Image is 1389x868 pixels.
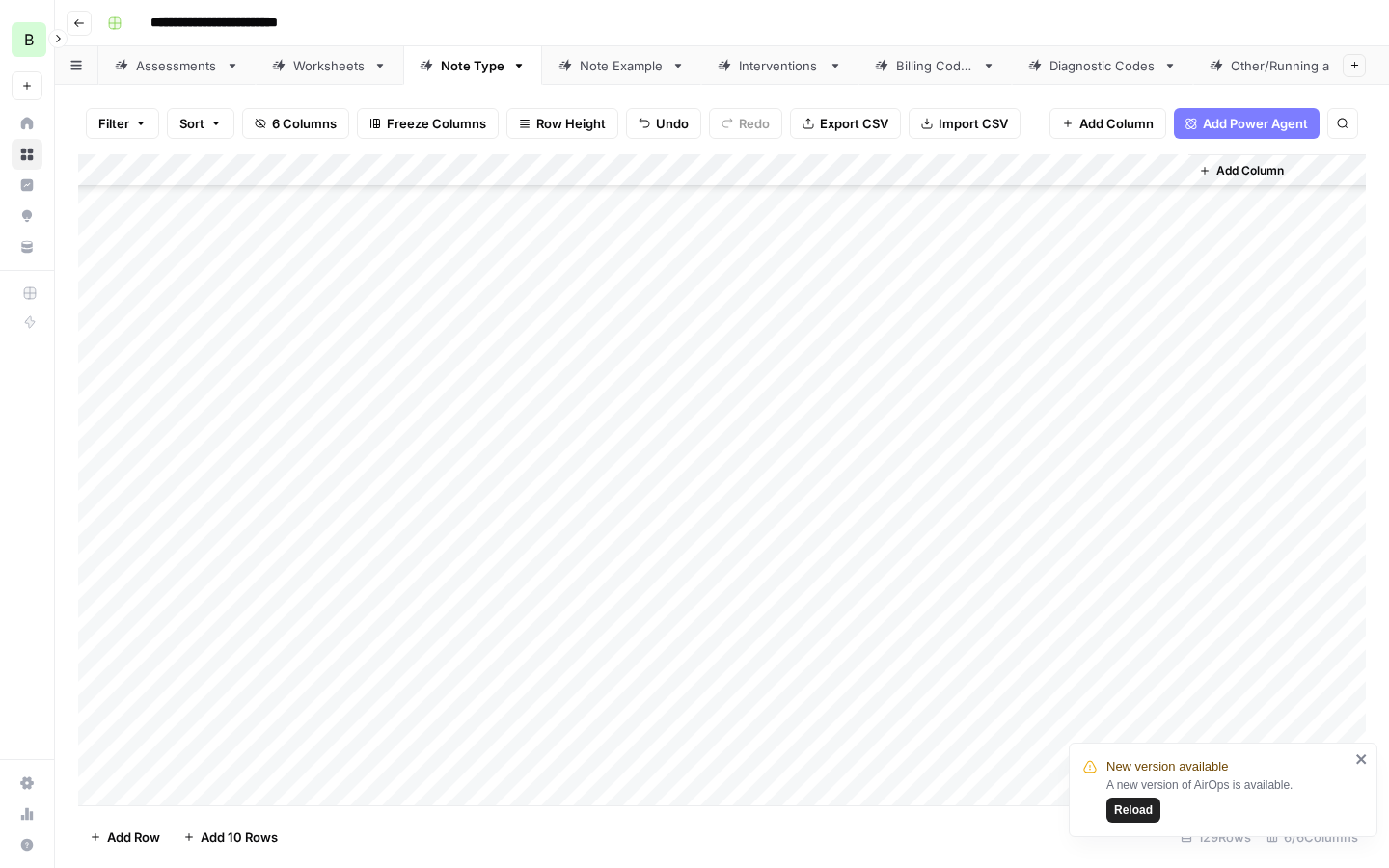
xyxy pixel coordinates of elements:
button: Row Height [506,108,618,139]
div: Note Type [441,56,504,75]
button: Filter [86,108,159,139]
button: 6 Columns [242,108,349,139]
span: Row Height [536,114,606,133]
a: Your Data [12,231,42,262]
div: 6/6 Columns [1259,822,1366,853]
button: Add Column [1191,158,1292,183]
span: Add Column [1079,114,1154,133]
span: Reload [1114,801,1153,819]
span: Add Power Agent [1203,114,1308,133]
span: Sort [179,114,204,133]
span: 6 Columns [272,114,337,133]
button: Sort [167,108,234,139]
div: Worksheets [293,56,366,75]
span: Redo [739,114,770,133]
span: Add Column [1216,162,1284,179]
a: Interventions [701,46,858,85]
a: Note Example [542,46,701,85]
button: Freeze Columns [357,108,499,139]
span: Filter [98,114,129,133]
span: Freeze Columns [387,114,486,133]
a: Assessments [98,46,256,85]
div: Note Example [580,56,664,75]
a: Diagnostic Codes [1012,46,1193,85]
span: Import CSV [939,114,1008,133]
a: Insights [12,170,42,201]
button: Workspace: Blueprint [12,15,42,64]
a: Opportunities [12,201,42,231]
button: Add Row [78,822,172,853]
a: Note Type [403,46,542,85]
button: Add Power Agent [1174,108,1320,139]
a: Usage [12,799,42,829]
div: A new version of AirOps is available. [1106,776,1349,823]
span: New version available [1106,757,1228,776]
a: Browse [12,139,42,170]
button: Reload [1106,798,1160,823]
button: Undo [626,108,701,139]
div: Interventions [739,56,821,75]
button: Import CSV [909,108,1021,139]
button: Export CSV [790,108,901,139]
div: Billing Codes [896,56,974,75]
button: Add Column [1049,108,1166,139]
a: Settings [12,768,42,799]
a: Billing Codes [858,46,1012,85]
a: Home [12,108,42,139]
button: Add 10 Rows [172,822,289,853]
div: Diagnostic Codes [1049,56,1156,75]
button: close [1355,751,1369,767]
div: Other/Running a Practice [1231,56,1382,75]
div: Assessments [136,56,218,75]
a: Worksheets [256,46,403,85]
span: Add 10 Rows [201,827,278,847]
button: Redo [709,108,782,139]
span: Export CSV [820,114,888,133]
span: Undo [656,114,689,133]
span: B [24,28,34,51]
span: Add Row [107,827,160,847]
button: Help + Support [12,829,42,860]
div: 129 Rows [1173,822,1259,853]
